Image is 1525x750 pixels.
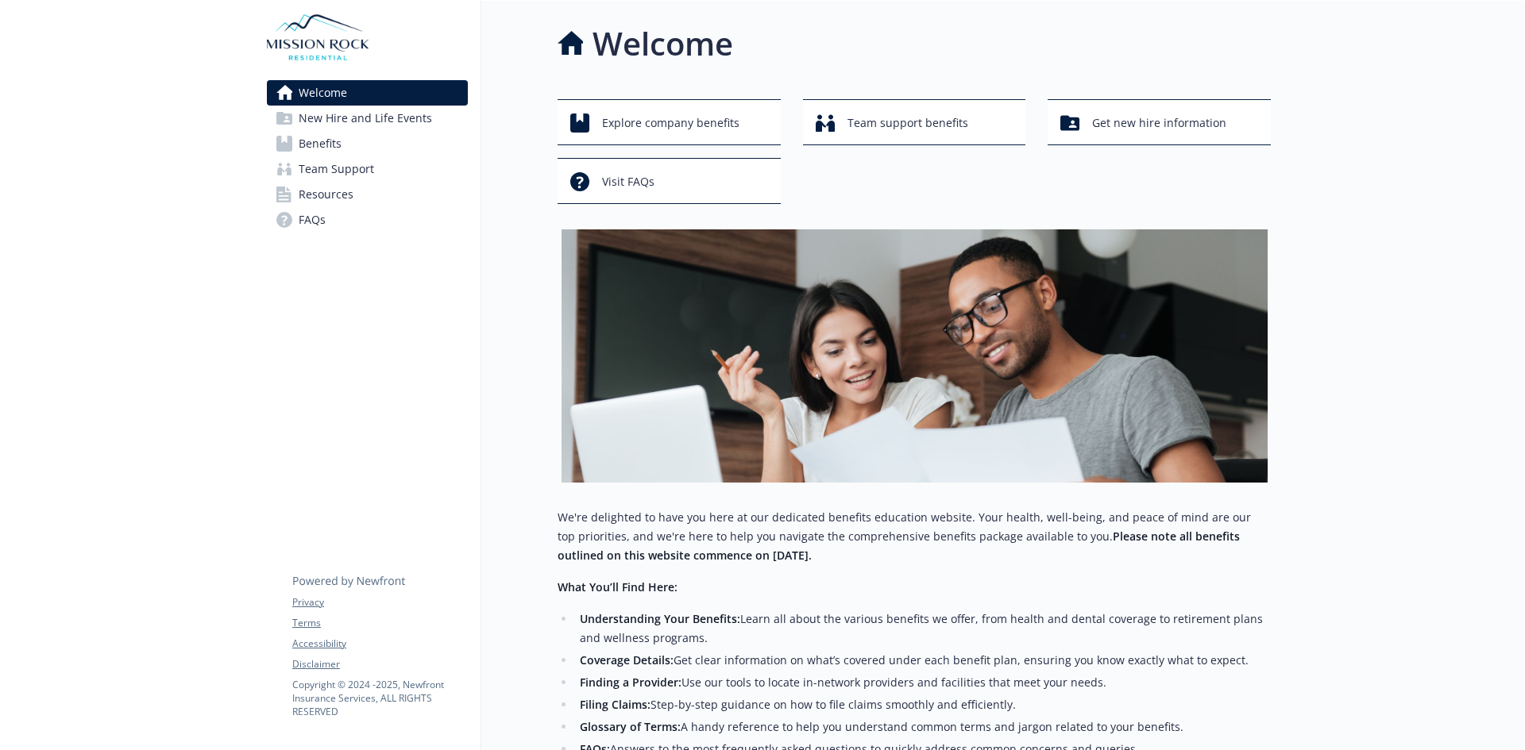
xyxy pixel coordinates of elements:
[292,657,467,671] a: Disclaimer
[847,108,968,138] span: Team support benefits
[575,673,1271,692] li: Use our tools to locate in-network providers and facilities that meet your needs.
[558,99,781,145] button: Explore company benefits
[292,637,467,651] a: Accessibility
[1092,108,1226,138] span: Get new hire information
[299,156,374,182] span: Team Support
[580,675,681,690] strong: Finding a Provider:
[562,229,1268,483] img: overview page banner
[299,131,342,156] span: Benefits
[558,579,678,594] strong: What You’ll Find Here:
[267,156,468,182] a: Team Support
[580,697,651,712] strong: Filing Claims:
[580,611,740,626] strong: Understanding Your Benefits:
[267,131,468,156] a: Benefits
[292,678,467,718] p: Copyright © 2024 - 2025 , Newfront Insurance Services, ALL RIGHTS RESERVED
[593,20,733,67] h1: Welcome
[580,652,674,667] strong: Coverage Details:
[803,99,1026,145] button: Team support benefits
[575,610,1271,648] li: Learn all about the various benefits we offer, from health and dental coverage to retirement plan...
[292,595,467,610] a: Privacy
[602,167,654,197] span: Visit FAQs
[267,182,468,207] a: Resources
[299,207,326,233] span: FAQs
[299,80,347,106] span: Welcome
[558,158,781,204] button: Visit FAQs
[558,508,1271,565] p: We're delighted to have you here at our dedicated benefits education website. Your health, well-b...
[292,616,467,630] a: Terms
[602,108,739,138] span: Explore company benefits
[299,182,353,207] span: Resources
[580,719,681,734] strong: Glossary of Terms:
[575,717,1271,737] li: A handy reference to help you understand common terms and jargon related to your benefits.
[299,106,432,131] span: New Hire and Life Events
[575,651,1271,670] li: Get clear information on what’s covered under each benefit plan, ensuring you know exactly what t...
[267,207,468,233] a: FAQs
[267,80,468,106] a: Welcome
[575,695,1271,714] li: Step-by-step guidance on how to file claims smoothly and efficiently.
[267,106,468,131] a: New Hire and Life Events
[1048,99,1271,145] button: Get new hire information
